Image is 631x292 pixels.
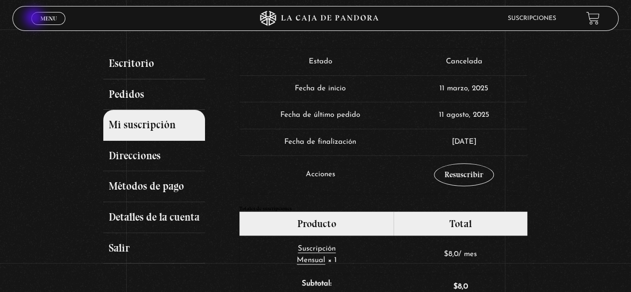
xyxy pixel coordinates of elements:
td: Cancelada [401,49,527,75]
span: $ [453,283,457,291]
a: Detalles de la cuenta [103,202,205,233]
a: Salir [103,233,205,264]
span: 8,0 [444,251,458,258]
a: Suscripciones [508,15,556,21]
td: 11 marzo, 2025 [401,75,527,102]
a: Escritorio [103,48,205,79]
h2: Totales de suscripciones [239,206,527,211]
a: View your shopping cart [586,11,600,25]
a: Pedidos [103,79,205,110]
td: 11 agosto, 2025 [401,102,527,129]
nav: Páginas de cuenta [103,48,230,264]
td: Estado [239,49,401,75]
a: Mi suscripción [103,110,205,141]
a: Resuscribir [434,163,494,186]
span: Suscripción [298,245,336,253]
a: Direcciones [103,141,205,172]
span: $ [444,251,448,258]
td: Fecha de finalización [239,129,401,156]
td: [DATE] [401,129,527,156]
th: Total [394,212,527,236]
strong: × 1 [328,257,337,264]
span: Cerrar [37,23,60,30]
span: Menu [40,15,57,21]
td: Acciones [239,155,401,194]
a: Suscripción Mensual [297,245,336,265]
td: / mes [394,236,527,274]
span: 8,0 [453,283,467,291]
a: Métodos de pago [103,171,205,202]
td: Fecha de último pedido [239,102,401,129]
th: Producto [239,212,394,236]
td: Fecha de inicio [239,75,401,102]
